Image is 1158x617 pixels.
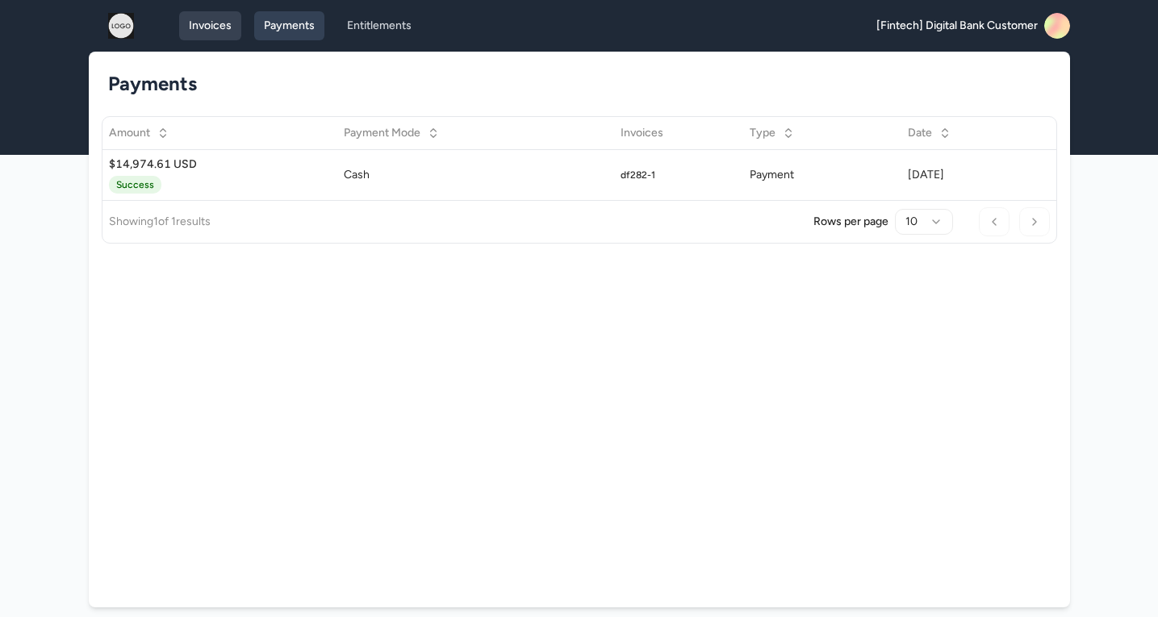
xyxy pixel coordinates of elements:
[876,13,1070,39] a: [Fintech] Digital Bank Customer
[254,11,324,40] a: Payments
[99,120,179,146] button: Amount
[750,125,775,141] span: Type
[109,176,161,194] span: Success
[813,214,888,230] p: Rows per page
[740,120,805,146] button: Type
[898,120,961,146] button: Date
[344,125,420,141] span: Payment Mode
[334,120,449,146] button: Payment Mode
[179,11,241,40] a: Invoices
[908,125,932,141] span: Date
[95,13,147,39] img: logo.png
[876,18,1038,34] span: [Fintech] Digital Bank Customer
[614,117,744,149] th: Invoices
[908,167,1049,183] div: [DATE]
[109,125,150,141] span: Amount
[109,156,331,173] div: $14,974.61 USD
[621,169,655,181] div: df282-1
[337,11,421,40] a: Entitlements
[109,214,211,230] p: Showing 1 of 1 results
[750,167,895,183] div: payment
[108,71,1038,97] h1: Payments
[344,167,608,183] div: Cash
